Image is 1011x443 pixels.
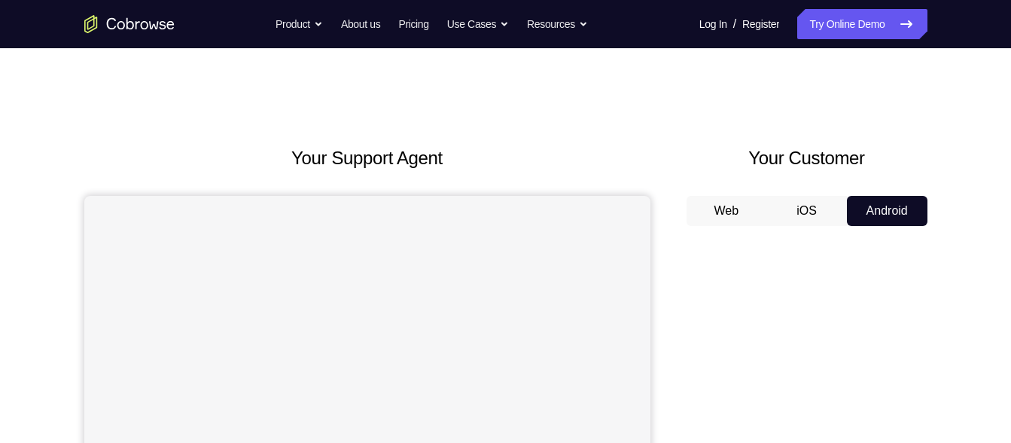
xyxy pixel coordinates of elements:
button: iOS [766,196,847,226]
h2: Your Support Agent [84,145,650,172]
a: Register [742,9,779,39]
a: About us [341,9,380,39]
span: / [733,15,736,33]
button: Resources [527,9,588,39]
a: Pricing [398,9,428,39]
button: Web [687,196,767,226]
a: Go to the home page [84,15,175,33]
button: Product [276,9,323,39]
a: Try Online Demo [797,9,927,39]
h2: Your Customer [687,145,927,172]
button: Use Cases [447,9,509,39]
a: Log In [699,9,727,39]
button: Android [847,196,927,226]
